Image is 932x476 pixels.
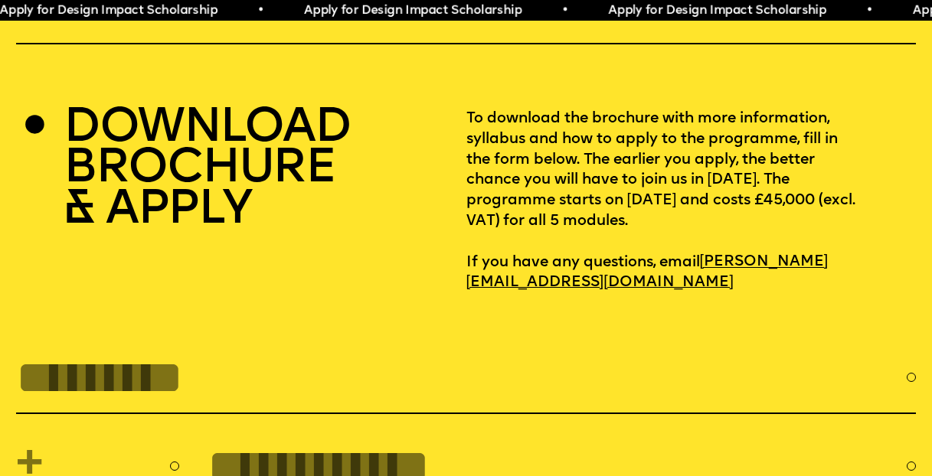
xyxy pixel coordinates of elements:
[255,5,262,17] span: •
[64,109,350,231] h2: DOWNLOAD BROCHURE & APPLY
[466,109,916,293] p: To download the brochure with more information, syllabus and how to apply to the programme, fill ...
[864,5,871,17] span: •
[466,248,829,297] a: [PERSON_NAME][EMAIL_ADDRESS][DOMAIN_NAME]
[559,5,566,17] span: •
